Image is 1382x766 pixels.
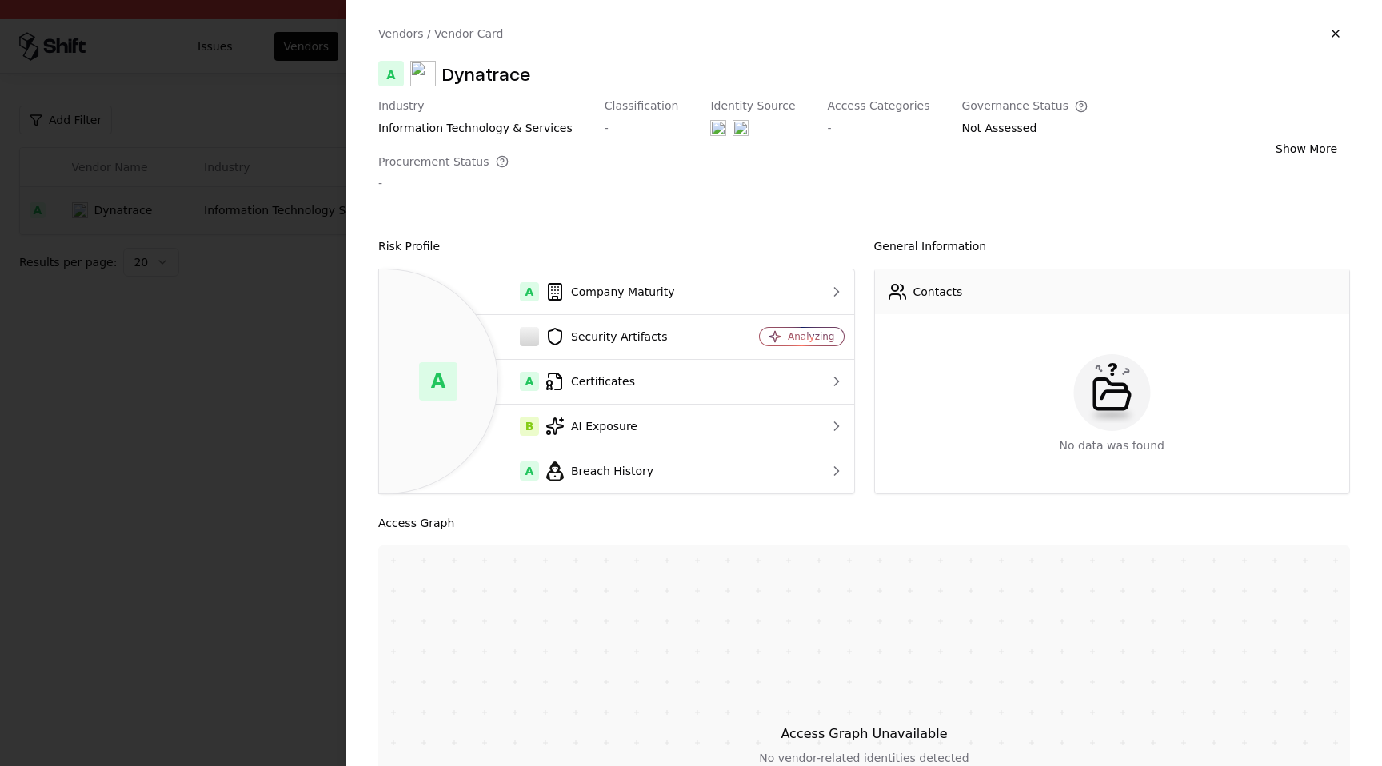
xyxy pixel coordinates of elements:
[961,120,1088,142] div: Not Assessed
[828,120,930,136] div: -
[392,327,721,346] div: Security Artifacts
[419,362,457,401] div: A
[1060,437,1164,453] div: No data was found
[913,284,963,300] div: Contacts
[710,120,726,136] img: entra.microsoft.com
[378,175,509,191] div: -
[378,155,509,170] div: Procurement Status
[392,282,721,301] div: Company Maturity
[759,750,969,766] div: No vendor-related identities detected
[781,724,947,744] div: Access Graph Unavailable
[392,372,721,391] div: Certificates
[442,61,530,86] div: Dynatrace
[378,61,404,86] div: A
[520,372,539,391] div: A
[520,461,539,481] div: A
[874,237,1351,256] div: General Information
[378,513,1350,533] div: Access Graph
[605,99,679,114] div: Classification
[378,26,503,42] div: Vendors / Vendor Card
[378,120,573,136] div: information technology & services
[733,120,749,136] img: okta.com
[520,282,539,301] div: A
[392,461,721,481] div: Breach History
[1263,134,1350,163] button: Show More
[520,417,539,436] div: B
[961,99,1088,114] div: Governance Status
[378,99,573,114] div: Industry
[605,120,679,136] div: -
[788,330,834,343] div: Analyzing
[378,237,855,256] div: Risk Profile
[410,61,436,86] img: Dynatrace
[828,99,930,114] div: Access Categories
[392,417,721,436] div: AI Exposure
[710,99,795,114] div: Identity Source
